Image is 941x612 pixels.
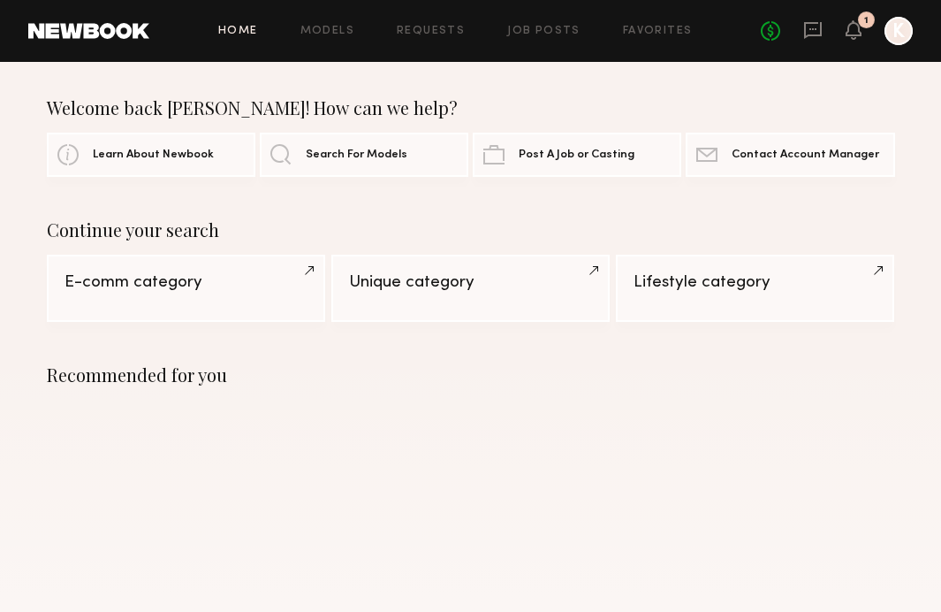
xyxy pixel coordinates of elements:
span: Learn About Newbook [93,149,214,161]
div: Lifestyle category [634,274,877,291]
a: E-comm category [47,255,326,322]
div: 1 [864,16,869,26]
a: Unique category [331,255,611,322]
a: Requests [397,26,465,37]
a: Job Posts [507,26,581,37]
span: Post A Job or Casting [519,149,634,161]
a: Search For Models [260,133,468,177]
a: K [884,17,913,45]
div: Recommended for you [47,364,895,386]
a: Lifestyle category [616,255,895,322]
span: Search For Models [306,149,407,161]
div: Welcome back [PERSON_NAME]! How can we help? [47,97,895,119]
a: Learn About Newbook [47,133,255,177]
div: Unique category [349,274,593,291]
div: E-comm category [65,274,308,291]
a: Models [300,26,354,37]
a: Post A Job or Casting [473,133,681,177]
a: Favorites [623,26,693,37]
div: Continue your search [47,219,895,241]
a: Home [218,26,258,37]
a: Contact Account Manager [686,133,894,177]
span: Contact Account Manager [732,149,879,161]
